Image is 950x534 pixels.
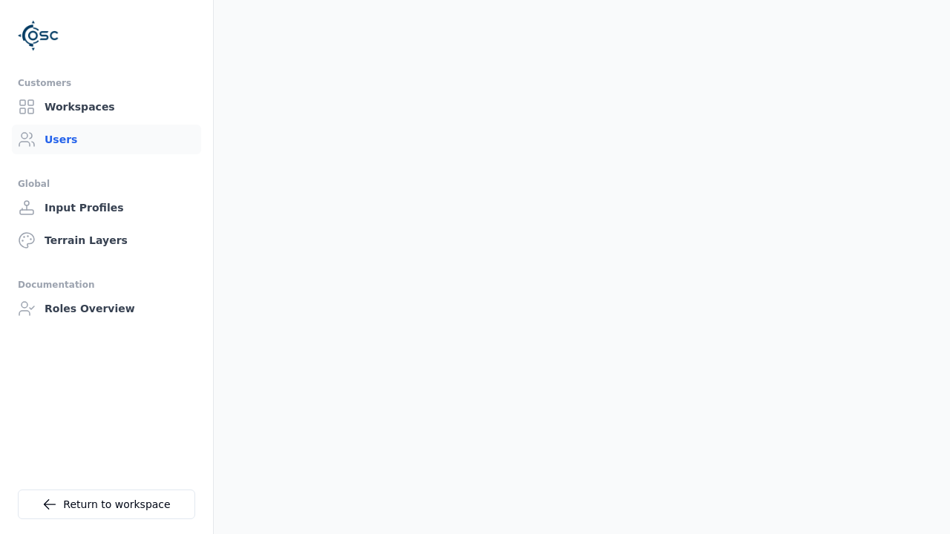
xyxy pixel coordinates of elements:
[18,175,195,193] div: Global
[12,294,201,323] a: Roles Overview
[18,15,59,56] img: Logo
[12,125,201,154] a: Users
[18,276,195,294] div: Documentation
[12,92,201,122] a: Workspaces
[18,74,195,92] div: Customers
[18,489,195,519] a: Return to workspace
[12,193,201,222] a: Input Profiles
[12,225,201,255] a: Terrain Layers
